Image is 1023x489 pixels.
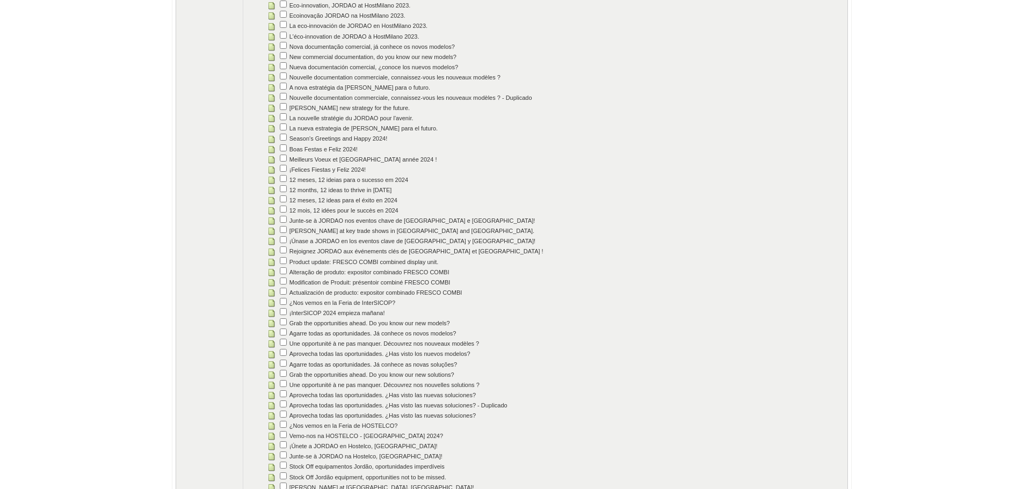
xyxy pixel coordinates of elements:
[288,207,400,214] a: 12 mois, 12 idées pour le succès en 2024
[288,145,359,153] a: Boas Festas e Feliz 2024!
[288,135,389,142] a: Season's Greetings and Happy 2024!
[288,463,446,470] a: Stock Off equipamentos Jordão, oportunidades imperdíveis
[288,422,399,429] a: ¿Nos vemos en la Feria de HOSTELCO?
[288,412,477,419] a: Aprovecha todas las oportunidades. ¿Has visto las nuevas soluciones?
[288,402,509,409] a: Aprovecha todas las oportunidades. ¿Has visto las nuevas soluciones? - Duplicado
[288,217,536,224] a: Junte-se à JORDAO nos eventos chave de [GEOGRAPHIC_DATA] e [GEOGRAPHIC_DATA]!
[288,381,481,389] a: Une opportunité à ne pas manquer. Découvrez nos nouvelles solutions ?
[288,43,456,50] a: Nova documentação comercial, já conhece os novos modelos?
[288,63,459,71] a: Nueva documentación comercial, ¿conoce los nuevos modelos?
[288,2,412,9] a: Eco-innovation, JORDAO at HostMilano 2023.
[288,452,444,460] a: Junte-se à JORDAO na Hostelco, [GEOGRAPHIC_DATA]!
[288,125,439,132] a: La nueva estrategia de [PERSON_NAME] para el futuro.
[288,22,429,30] a: La eco-innovación de JORDAO en HostMilano 2023.
[288,84,431,91] a: A nova estratégia da [PERSON_NAME] para o futuro.
[288,371,455,378] a: Grab the opportunities ahead. Do you know our new solutions?
[288,166,367,173] a: ¡Felices Fiestas y Feliz 2024!
[288,319,451,327] a: Grab the opportunities ahead. Do you know our new models?
[288,473,447,481] a: Stock Off Jordão equipment, opportunities not to be missed.
[288,176,409,184] a: 12 meses, 12 ideias para o sucesso em 2024
[288,186,393,194] a: 12 months, 12 ideas to thrive in [DATE]
[288,94,533,101] a: Nouvelle documentation commerciale, connaissez-vous les nouveaux modèles ? - Duplicado
[288,227,535,235] a: [PERSON_NAME] at key trade shows in [GEOGRAPHIC_DATA] and [GEOGRAPHIC_DATA].
[288,299,396,306] a: ¿Nos vemos en la Feria de InterSICOP?
[288,247,545,255] a: Rejoignez JORDAO aux événements clés de [GEOGRAPHIC_DATA] et [GEOGRAPHIC_DATA] !
[288,289,463,296] a: Actualización de producto: expositor combinado FRESCO COMBI
[288,196,398,204] a: 12 meses, 12 ideas para el éxito en 2024
[288,350,471,357] a: Aprovecha todas las oportunidades. ¿Has visto los nuevos modelos?
[288,442,439,450] a: ¡Únete a JORDAO en Hostelco, [GEOGRAPHIC_DATA]!
[288,391,477,399] a: Aprovecha todas las oportunidades. ¿Has visto las nuevas soluciones?
[288,53,458,61] a: New commercial documentation, do you know our new models?
[288,432,444,440] a: Vemo-nos na HOSTELCO - [GEOGRAPHIC_DATA] 2024?
[288,33,420,40] a: L'éco-innovation de JORDAO à HostMilano 2023.
[288,340,480,347] a: Une opportunité à ne pas manquer. Découvrez nos nouveaux modèles ?
[288,258,440,266] a: Product update: FRESCO COMBI combined display unit.
[288,330,458,337] a: Agarre todas as oportunidades. Já conhece os novos modelos?
[288,114,415,122] a: La nouvelle stratégie du JORDAO pour l'avenir.
[288,279,452,286] a: Modification de Produit: présentoir combiné FRESCO COMBI
[288,104,411,112] a: [PERSON_NAME] new strategy for the future.
[288,361,458,368] a: Agarre todas as oportunidades. Já conhece as novas soluções?
[288,309,386,317] a: ¡InterSICOP 2024 empieza mañana!
[288,237,536,245] a: ¡Únase a JORDAO en los eventos clave de [GEOGRAPHIC_DATA] y [GEOGRAPHIC_DATA]!
[288,156,438,163] a: Meilleurs Voeux et [GEOGRAPHIC_DATA] année 2024 !
[288,12,407,19] a: Ecoinovação JORDAO na HostMilano 2023.
[288,74,502,81] a: Nouvelle documentation commerciale, connaissez-vous les nouveaux modèles ?
[288,268,451,276] a: Alteração de produto: expositor combinado FRESCO COMBI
